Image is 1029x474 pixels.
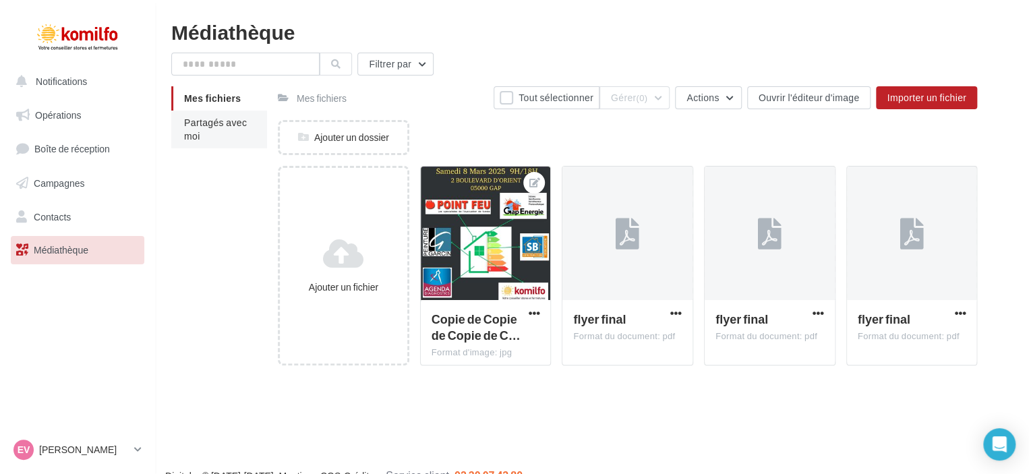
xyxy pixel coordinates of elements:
[432,347,540,359] div: Format d'image: jpg
[432,312,521,343] span: Copie de Copie de Copie de Copie de Copie de Copie de Flyer a4 Salon
[715,330,824,343] div: Format du document: pdf
[36,76,87,87] span: Notifications
[8,134,147,163] a: Boîte de réception
[876,86,977,109] button: Importer un fichier
[280,131,407,144] div: Ajouter un dossier
[34,210,71,222] span: Contacts
[983,428,1016,461] div: Open Intercom Messenger
[18,443,30,456] span: EV
[34,244,88,256] span: Médiathèque
[8,67,142,96] button: Notifications
[715,312,768,326] span: flyer final
[747,86,871,109] button: Ouvrir l'éditeur d'image
[34,177,85,189] span: Campagnes
[35,109,81,121] span: Opérations
[858,312,910,326] span: flyer final
[573,330,682,343] div: Format du document: pdf
[8,169,147,198] a: Campagnes
[599,86,670,109] button: Gérer(0)
[494,86,599,109] button: Tout sélectionner
[184,117,247,142] span: Partagés avec moi
[357,53,434,76] button: Filtrer par
[297,92,347,105] div: Mes fichiers
[8,203,147,231] a: Contacts
[34,143,110,154] span: Boîte de réception
[184,92,241,104] span: Mes fichiers
[887,92,966,103] span: Importer un fichier
[686,92,719,103] span: Actions
[573,312,626,326] span: flyer final
[171,22,1013,42] div: Médiathèque
[675,86,741,109] button: Actions
[285,280,402,294] div: Ajouter un fichier
[39,443,129,456] p: [PERSON_NAME]
[858,330,966,343] div: Format du document: pdf
[8,236,147,264] a: Médiathèque
[636,92,647,103] span: (0)
[8,101,147,129] a: Opérations
[11,437,144,463] a: EV [PERSON_NAME]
